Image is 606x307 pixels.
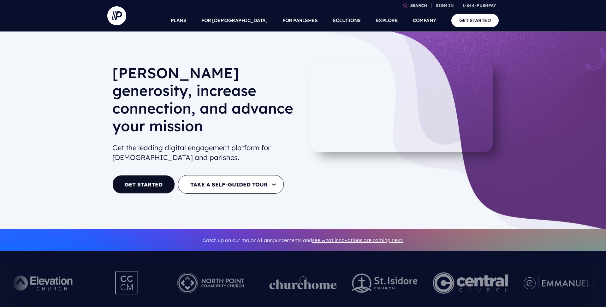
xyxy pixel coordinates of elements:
img: Pushpay_Logo__Elevation [0,266,87,300]
img: Pushpay_Logo__NorthPoint [167,266,254,300]
a: COMPANY [413,9,436,32]
p: Catch up on our major AI announcements and [112,233,494,247]
a: see what innovations are coming next. [312,237,403,243]
img: Pushpay_Logo__CCM [102,266,152,300]
img: Central Church Henderson NV [433,266,508,300]
button: TAKE A SELF-GUIDED TOUR [178,175,284,194]
h1: [PERSON_NAME] generosity, increase connection, and advance your mission [112,64,298,140]
a: FOR PARISHES [282,9,318,32]
img: pp_logos_1 [269,276,337,290]
a: GET STARTED [112,175,175,194]
img: pp_logos_2 [352,274,418,293]
a: SOLUTIONS [333,9,361,32]
a: PLANS [171,9,187,32]
a: EXPLORE [376,9,398,32]
h2: Get the leading digital engagement platform for [DEMOGRAPHIC_DATA] and parishes. [112,140,298,165]
a: FOR [DEMOGRAPHIC_DATA] [201,9,267,32]
a: GET STARTED [451,14,499,27]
